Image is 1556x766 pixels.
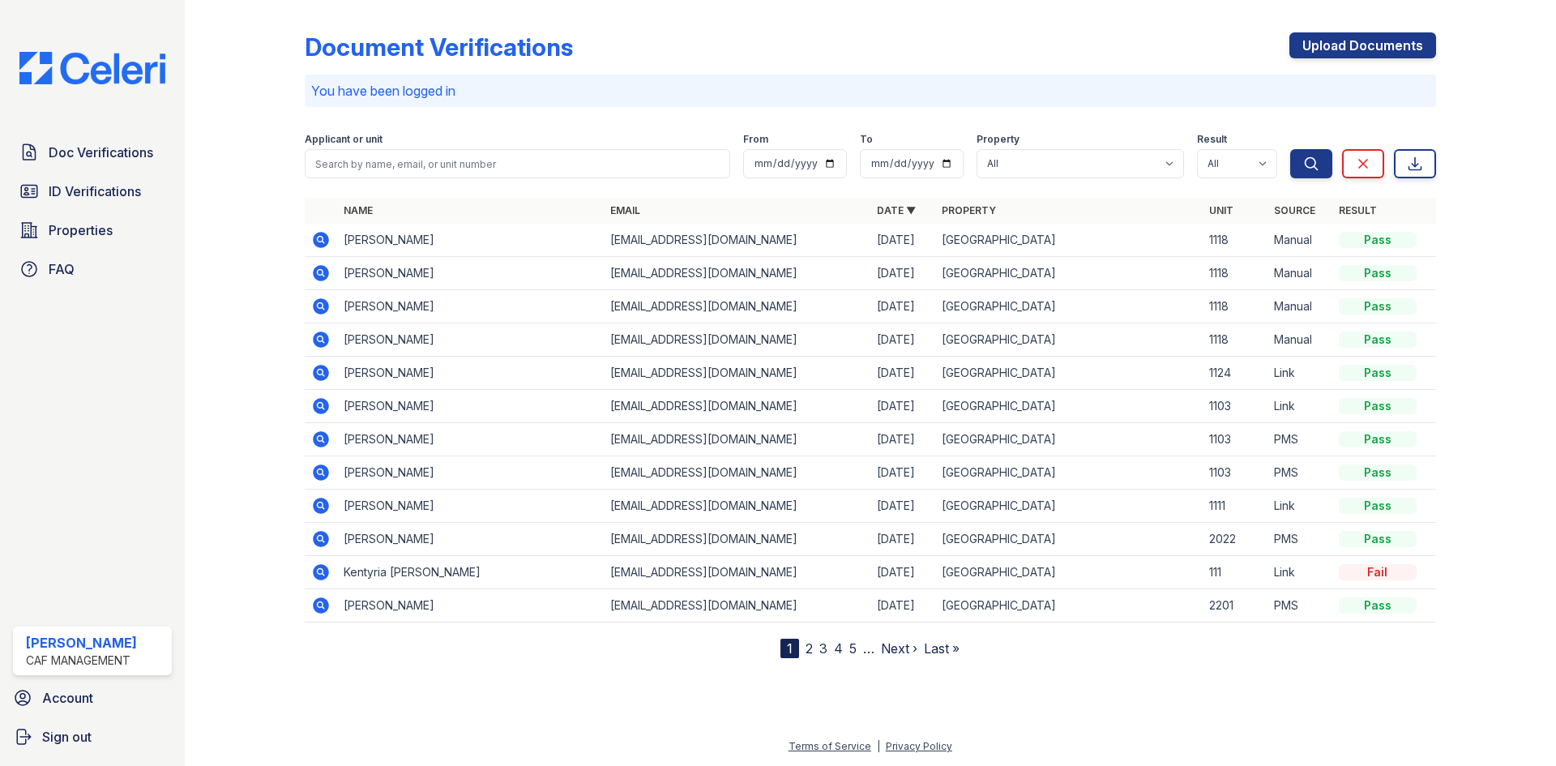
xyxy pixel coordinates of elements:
[337,523,604,556] td: [PERSON_NAME]
[863,639,874,658] span: …
[1339,265,1417,281] div: Pass
[49,259,75,279] span: FAQ
[49,143,153,162] span: Doc Verifications
[1203,357,1267,390] td: 1124
[604,490,870,523] td: [EMAIL_ADDRESS][DOMAIN_NAME]
[1267,257,1332,290] td: Manual
[1203,556,1267,589] td: 111
[1267,423,1332,456] td: PMS
[6,52,178,84] img: CE_Logo_Blue-a8612792a0a2168367f1c8372b55b34899dd931a85d93a1a3d3e32e68fde9ad4.png
[337,456,604,490] td: [PERSON_NAME]
[49,220,113,240] span: Properties
[870,523,935,556] td: [DATE]
[6,682,178,714] a: Account
[1488,701,1540,750] iframe: chat widget
[870,490,935,523] td: [DATE]
[935,589,1202,623] td: [GEOGRAPHIC_DATA]
[604,224,870,257] td: [EMAIL_ADDRESS][DOMAIN_NAME]
[881,640,917,657] a: Next ›
[1267,490,1332,523] td: Link
[1203,257,1267,290] td: 1118
[789,740,871,752] a: Terms of Service
[1267,556,1332,589] td: Link
[604,589,870,623] td: [EMAIL_ADDRESS][DOMAIN_NAME]
[337,556,604,589] td: Kentyria [PERSON_NAME]
[13,136,172,169] a: Doc Verifications
[610,204,640,216] a: Email
[337,290,604,323] td: [PERSON_NAME]
[604,390,870,423] td: [EMAIL_ADDRESS][DOMAIN_NAME]
[604,456,870,490] td: [EMAIL_ADDRESS][DOMAIN_NAME]
[344,204,373,216] a: Name
[1267,456,1332,490] td: PMS
[935,390,1202,423] td: [GEOGRAPHIC_DATA]
[806,640,813,657] a: 2
[305,149,730,178] input: Search by name, email, or unit number
[860,133,873,146] label: To
[886,740,952,752] a: Privacy Policy
[870,390,935,423] td: [DATE]
[1339,365,1417,381] div: Pass
[604,290,870,323] td: [EMAIL_ADDRESS][DOMAIN_NAME]
[305,133,383,146] label: Applicant or unit
[977,133,1020,146] label: Property
[6,721,178,753] a: Sign out
[1339,204,1377,216] a: Result
[337,224,604,257] td: [PERSON_NAME]
[1267,323,1332,357] td: Manual
[1267,357,1332,390] td: Link
[935,523,1202,556] td: [GEOGRAPHIC_DATA]
[780,639,799,658] div: 1
[935,423,1202,456] td: [GEOGRAPHIC_DATA]
[1267,290,1332,323] td: Manual
[935,556,1202,589] td: [GEOGRAPHIC_DATA]
[1339,298,1417,315] div: Pass
[834,640,843,657] a: 4
[870,556,935,589] td: [DATE]
[311,81,1430,101] p: You have been logged in
[1339,232,1417,248] div: Pass
[1203,323,1267,357] td: 1118
[935,224,1202,257] td: [GEOGRAPHIC_DATA]
[1197,133,1227,146] label: Result
[924,640,960,657] a: Last »
[870,423,935,456] td: [DATE]
[935,290,1202,323] td: [GEOGRAPHIC_DATA]
[1339,498,1417,514] div: Pass
[870,257,935,290] td: [DATE]
[337,390,604,423] td: [PERSON_NAME]
[1289,32,1436,58] a: Upload Documents
[26,653,137,669] div: CAF Management
[1339,398,1417,414] div: Pass
[604,556,870,589] td: [EMAIL_ADDRESS][DOMAIN_NAME]
[1339,564,1417,580] div: Fail
[1203,490,1267,523] td: 1111
[877,740,880,752] div: |
[604,257,870,290] td: [EMAIL_ADDRESS][DOMAIN_NAME]
[870,456,935,490] td: [DATE]
[604,323,870,357] td: [EMAIL_ADDRESS][DOMAIN_NAME]
[942,204,996,216] a: Property
[13,214,172,246] a: Properties
[337,323,604,357] td: [PERSON_NAME]
[26,633,137,653] div: [PERSON_NAME]
[1209,204,1233,216] a: Unit
[1267,224,1332,257] td: Manual
[337,490,604,523] td: [PERSON_NAME]
[870,357,935,390] td: [DATE]
[1267,390,1332,423] td: Link
[1203,224,1267,257] td: 1118
[870,323,935,357] td: [DATE]
[337,257,604,290] td: [PERSON_NAME]
[935,490,1202,523] td: [GEOGRAPHIC_DATA]
[1274,204,1315,216] a: Source
[1339,431,1417,447] div: Pass
[604,357,870,390] td: [EMAIL_ADDRESS][DOMAIN_NAME]
[1339,464,1417,481] div: Pass
[42,727,92,747] span: Sign out
[305,32,573,62] div: Document Verifications
[819,640,827,657] a: 3
[1203,589,1267,623] td: 2201
[42,688,93,708] span: Account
